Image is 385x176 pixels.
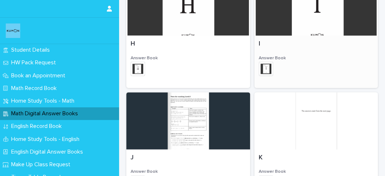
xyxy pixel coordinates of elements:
p: Math Digital Answer Books [8,110,84,117]
p: J [131,154,246,162]
p: Home Study Tools - Math [8,98,80,104]
p: Math Record Book [8,85,62,92]
h3: Answer Book [131,169,246,175]
p: HW Pack Request [8,59,62,66]
p: Home Study Tools - English [8,136,85,143]
p: English Digital Answer Books [8,149,89,155]
img: o6XkwfS7S2qhyeB9lxyF [6,23,20,38]
p: Student Details [8,47,56,53]
h3: Answer Book [259,55,374,61]
p: H [131,40,246,48]
p: Book an Appointment [8,72,71,79]
h3: Answer Book [131,55,246,61]
h3: Answer Book [259,169,374,175]
p: Make Up Class Request [8,161,76,168]
p: I [259,40,374,48]
p: English Record Book [8,123,67,130]
p: K [259,154,374,162]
